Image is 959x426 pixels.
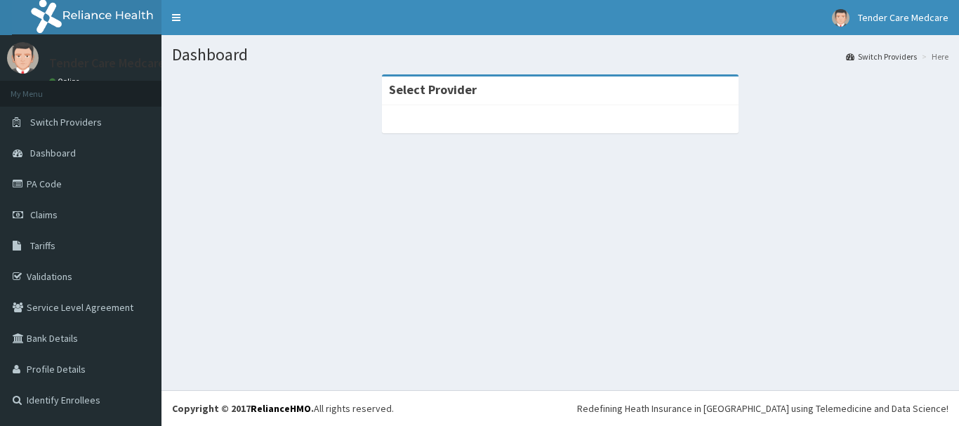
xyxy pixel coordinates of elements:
footer: All rights reserved. [161,390,959,426]
a: Switch Providers [846,51,917,62]
a: RelianceHMO [251,402,311,415]
strong: Copyright © 2017 . [172,402,314,415]
p: Tender Care Medcare [49,57,165,69]
div: Redefining Heath Insurance in [GEOGRAPHIC_DATA] using Telemedicine and Data Science! [577,401,948,415]
a: Online [49,76,83,86]
span: Tender Care Medcare [858,11,948,24]
h1: Dashboard [172,46,948,64]
span: Switch Providers [30,116,102,128]
span: Tariffs [30,239,55,252]
span: Dashboard [30,147,76,159]
li: Here [918,51,948,62]
strong: Select Provider [389,81,477,98]
img: User Image [7,42,39,74]
img: User Image [832,9,849,27]
span: Claims [30,208,58,221]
